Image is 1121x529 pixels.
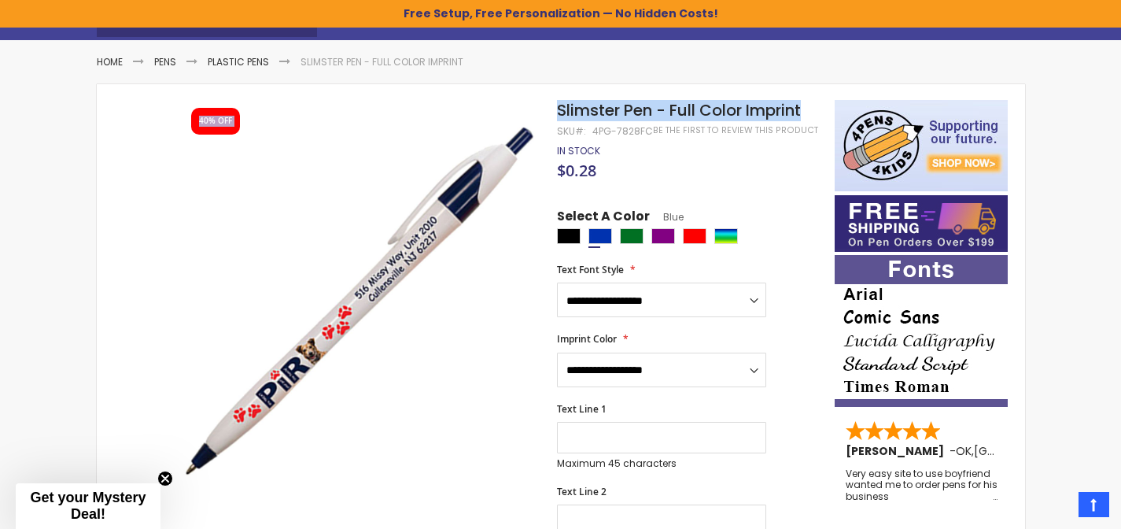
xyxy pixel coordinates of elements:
strong: SKU [557,124,586,138]
a: Home [97,55,123,68]
div: Green [620,228,643,244]
img: slimster-full-color-pen-blue_1.jpg [176,123,536,483]
a: Plastic Pens [208,55,269,68]
span: Imprint Color [557,332,617,346]
div: Purple [651,228,675,244]
div: Blue [588,228,612,244]
div: Get your Mystery Deal!Close teaser [16,483,160,529]
span: Text Line 2 [557,485,607,498]
span: In stock [557,144,600,157]
p: Maximum 45 characters [557,457,766,470]
img: 4pens 4 kids [835,100,1008,191]
div: Assorted [714,228,738,244]
img: font-personalization-examples [835,255,1008,407]
span: Text Font Style [557,263,624,276]
div: Red [683,228,706,244]
span: Get your Mystery Deal! [30,490,146,522]
span: $0.28 [557,160,596,181]
span: Select A Color [557,208,650,229]
img: Free shipping on orders over $199 [835,195,1008,252]
button: Close teaser [157,471,173,486]
div: Black [557,228,581,244]
div: 40% OFF [199,116,232,127]
div: 4PG-7828FC [592,125,653,138]
li: Slimster Pen - Full Color Imprint [301,56,463,68]
span: Slimster Pen - Full Color Imprint [557,99,801,121]
div: Availability [557,145,600,157]
a: Be the first to review this product [653,124,818,136]
span: Text Line 1 [557,402,607,416]
span: Blue [650,210,684,224]
a: Pens [154,55,176,68]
